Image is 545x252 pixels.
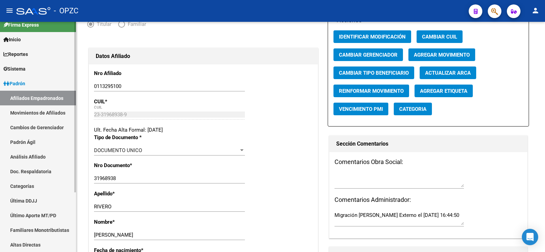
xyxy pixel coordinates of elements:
span: Cambiar CUIL [422,34,457,40]
span: Reinformar Movimiento [339,88,404,94]
button: Vencimiento PMI [333,103,388,115]
h1: Sección Comentarios [336,138,520,149]
span: Sistema [3,65,26,73]
mat-radio-group: Elija una opción [87,23,153,29]
h1: Datos Afiliado [96,51,311,62]
mat-icon: person [531,6,540,15]
span: Cambiar Gerenciador [339,52,398,58]
button: Reinformar Movimiento [333,85,409,97]
span: Titular [94,20,111,28]
div: Ult. Fecha Alta Formal: [DATE] [94,126,313,134]
span: Agregar Etiqueta [420,88,467,94]
button: Cambiar CUIL [417,30,463,43]
span: Agregar Movimiento [414,52,470,58]
p: Apellido [94,190,160,197]
p: CUIL [94,98,160,105]
button: Cambiar Gerenciador [333,48,403,61]
span: DOCUMENTO UNICO [94,147,142,153]
button: Categoria [394,103,432,115]
span: Categoria [399,106,426,112]
p: Nombre [94,218,160,226]
span: Inicio [3,36,21,43]
p: Tipo de Documento * [94,134,160,141]
div: Open Intercom Messenger [522,229,538,245]
h3: Comentarios Administrador: [334,195,522,205]
p: Nro Afiliado [94,70,160,77]
button: Agregar Movimiento [408,48,475,61]
span: Familiar [125,20,146,28]
span: Cambiar Tipo Beneficiario [339,70,409,76]
p: Nro Documento [94,162,160,169]
span: Identificar Modificación [339,34,406,40]
span: - OPZC [54,3,78,18]
span: Firma Express [3,21,39,29]
button: Identificar Modificación [333,30,411,43]
span: Actualizar ARCA [425,70,471,76]
button: Cambiar Tipo Beneficiario [333,66,414,79]
button: Actualizar ARCA [420,66,476,79]
span: Vencimiento PMI [339,106,383,112]
span: Padrón [3,80,25,87]
mat-icon: menu [5,6,14,15]
span: Reportes [3,50,28,58]
h3: Comentarios Obra Social: [334,157,522,167]
button: Agregar Etiqueta [415,85,473,97]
